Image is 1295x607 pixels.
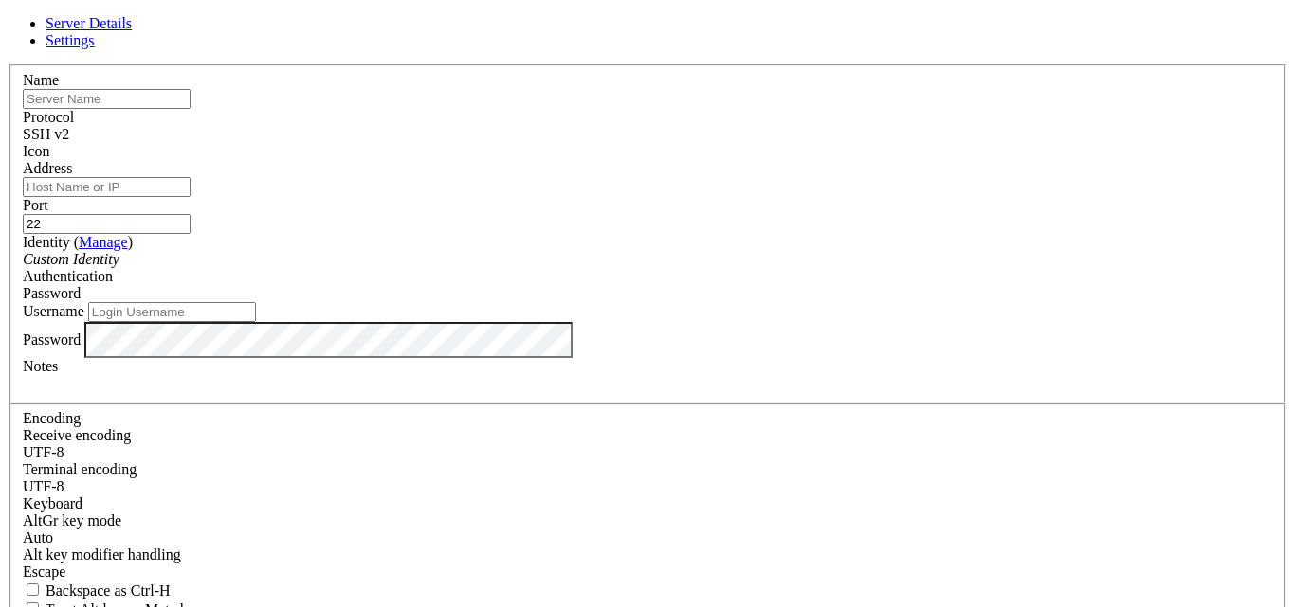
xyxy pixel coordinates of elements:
div: UTF-8 [23,444,1272,461]
span: UTF-8 [23,444,64,460]
input: Login Username [88,302,256,322]
div: Escape [23,563,1272,580]
input: Server Name [23,89,191,109]
span: SSH v2 [23,126,69,142]
span: ( ) [74,234,133,250]
input: Backspace as Ctrl-H [27,583,39,596]
input: Port Number [23,214,191,234]
i: Custom Identity [23,251,119,267]
label: Username [23,303,84,319]
label: Identity [23,234,133,250]
span: Escape [23,563,65,580]
a: Server Details [46,15,132,31]
label: If true, the backspace should send BS ('\x08', aka ^H). Otherwise the backspace key should send '... [23,582,171,598]
span: Password [23,285,81,301]
label: Address [23,160,72,176]
label: Encoding [23,410,81,426]
label: Set the expected encoding for data received from the host. If the encodings do not match, visual ... [23,512,121,528]
label: Password [23,330,81,347]
a: Manage [79,234,128,250]
div: UTF-8 [23,478,1272,495]
div: Password [23,285,1272,302]
span: UTF-8 [23,478,64,494]
label: Port [23,197,48,213]
label: Name [23,72,59,88]
label: Protocol [23,109,74,125]
div: SSH v2 [23,126,1272,143]
label: Notes [23,358,58,374]
input: Host Name or IP [23,177,191,197]
label: Set the expected encoding for data received from the host. If the encodings do not match, visual ... [23,427,131,443]
a: Settings [46,32,95,48]
span: Auto [23,529,53,545]
label: Authentication [23,268,113,284]
div: Custom Identity [23,251,1272,268]
div: Auto [23,529,1272,546]
label: Controls how the Alt key is handled. Escape: Send an ESC prefix. 8-Bit: Add 128 to the typed char... [23,546,181,562]
span: Backspace as Ctrl-H [46,582,171,598]
label: Icon [23,143,49,159]
label: The default terminal encoding. ISO-2022 enables character map translations (like graphics maps). ... [23,461,137,477]
label: Keyboard [23,495,82,511]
